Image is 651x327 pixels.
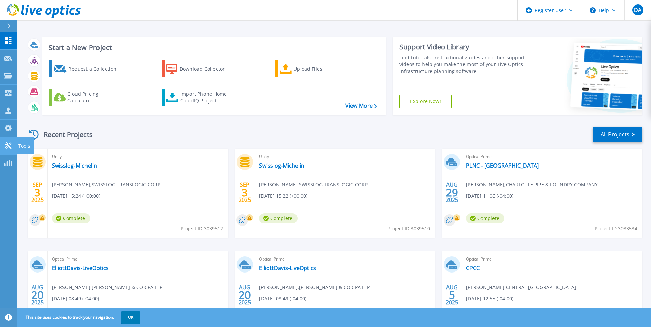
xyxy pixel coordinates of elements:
[26,126,102,143] div: Recent Projects
[52,255,224,263] span: Optical Prime
[445,180,458,205] div: AUG 2025
[18,137,30,155] p: Tools
[466,295,513,302] span: [DATE] 12:55 (-04:00)
[345,102,377,109] a: View More
[179,62,234,76] div: Download Collector
[49,44,377,51] h3: Start a New Project
[466,192,513,200] span: [DATE] 11:06 (-04:00)
[275,60,351,77] a: Upload Files
[238,282,251,307] div: AUG 2025
[399,95,452,108] a: Explore Now!
[595,225,637,232] span: Project ID: 3033534
[31,180,44,205] div: SEP 2025
[31,292,44,298] span: 20
[52,295,99,302] span: [DATE] 08:49 (-04:00)
[242,190,248,195] span: 3
[293,62,348,76] div: Upload Files
[466,265,480,271] a: CPCC
[52,283,162,291] span: [PERSON_NAME] , [PERSON_NAME] & CO CPA LLP
[121,311,140,324] button: OK
[399,54,527,75] div: Find tutorials, instructional guides and other support videos to help you make the most of your L...
[259,265,316,271] a: ElliottDavis-LiveOptics
[466,162,539,169] a: PLNC - [GEOGRAPHIC_DATA]
[399,43,527,51] div: Support Video Library
[466,283,576,291] span: [PERSON_NAME] , CENTRAL [GEOGRAPHIC_DATA]
[34,190,40,195] span: 3
[259,283,370,291] span: [PERSON_NAME] , [PERSON_NAME] & CO CPA LLP
[52,192,100,200] span: [DATE] 15:24 (+00:00)
[52,153,224,160] span: Unity
[259,192,307,200] span: [DATE] 15:22 (+00:00)
[52,265,109,271] a: ElliottDavis-LiveOptics
[449,292,455,298] span: 5
[31,282,44,307] div: AUG 2025
[259,255,431,263] span: Optical Prime
[387,225,430,232] span: Project ID: 3039510
[259,181,368,189] span: [PERSON_NAME] , SWISSLOG TRANSLOGIC CORP
[239,292,251,298] span: 20
[259,295,306,302] span: [DATE] 08:49 (-04:00)
[49,89,125,106] a: Cloud Pricing Calculator
[259,162,304,169] a: Swisslog-Michelin
[68,62,123,76] div: Request a Collection
[445,282,458,307] div: AUG 2025
[446,190,458,195] span: 29
[466,255,638,263] span: Optical Prime
[162,60,238,77] a: Download Collector
[593,127,642,142] a: All Projects
[466,153,638,160] span: Optical Prime
[49,60,125,77] a: Request a Collection
[259,153,431,160] span: Unity
[634,7,641,13] span: DA
[466,181,598,189] span: [PERSON_NAME] , CHARLOTTE PIPE & FOUNDRY COMPANY
[259,213,298,223] span: Complete
[52,213,90,223] span: Complete
[52,181,160,189] span: [PERSON_NAME] , SWISSLOG TRANSLOGIC CORP
[180,90,234,104] div: Import Phone Home CloudIQ Project
[181,225,223,232] span: Project ID: 3039512
[466,213,504,223] span: Complete
[238,180,251,205] div: SEP 2025
[67,90,122,104] div: Cloud Pricing Calculator
[52,162,97,169] a: Swisslog-Michelin
[19,311,140,324] span: This site uses cookies to track your navigation.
